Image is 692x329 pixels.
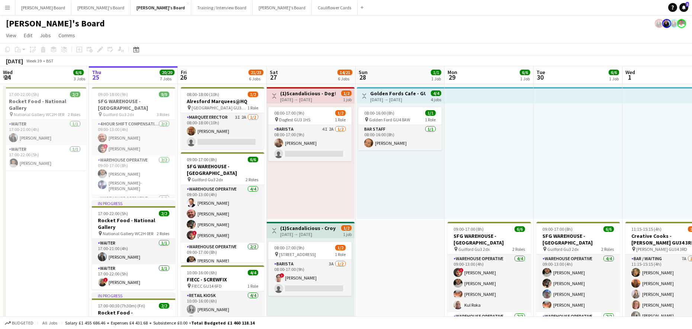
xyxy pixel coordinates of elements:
[181,243,264,281] app-card-role: Warehouse Operative2/209:00-17:00 (8h)[PERSON_NAME]
[192,283,222,289] span: FIECC GU14 6FD
[92,87,175,197] div: 09:00-18:00 (9h)9/9SFG WAREHOUSE - [GEOGRAPHIC_DATA] Guilford Gu3 2dx3 Roles4 Hour Shift Compensa...
[280,97,336,102] div: [DATE] → [DATE]
[279,252,316,257] span: [STREET_ADDRESS]
[181,185,264,243] app-card-role: Warehouse Operative4/409:00-13:00 (4h)[PERSON_NAME][PERSON_NAME][PERSON_NAME]![PERSON_NAME]
[448,69,457,76] span: Mon
[677,19,686,28] app-user-avatar: Jakub Zalibor
[431,76,441,82] div: 1 Job
[535,73,545,82] span: 30
[3,69,13,76] span: Wed
[343,96,352,102] div: 1 job
[21,31,35,40] a: Edit
[270,69,278,76] span: Sat
[248,157,258,162] span: 6/6
[274,245,304,250] span: 08:00-17:00 (9h)
[601,246,614,252] span: 2 Roles
[25,58,43,64] span: Week 39
[631,226,661,232] span: 11:15-15:15 (4h)
[253,0,312,15] button: [PERSON_NAME]'s Board
[46,58,54,64] div: BST
[92,293,175,298] div: In progress
[425,117,436,122] span: 1 Role
[268,107,352,161] app-job-card: 08:00-17:00 (9h)1/2 Dogfest GU3 1HS1 RoleBarista4I2A1/208:00-17:00 (9h)[PERSON_NAME]
[268,242,352,296] app-job-card: 08:00-17:00 (9h)1/2 [STREET_ADDRESS]1 RoleBarista3A1/208:00-17:00 (9h)![PERSON_NAME]
[247,283,258,289] span: 1 Role
[58,32,75,39] span: Comms
[181,276,264,283] h3: FIECC - SCREWFIX
[636,246,687,252] span: [PERSON_NAME] GU34 3RD
[358,107,442,150] div: 08:00-16:00 (8h)1/1 Golden Ford GU4 8AW1 RoleBAR STAFF1/108:00-16:00 (8h)[PERSON_NAME]
[103,278,108,282] span: !
[187,270,217,275] span: 10:00-16:00 (6h)
[92,194,175,265] app-card-role: Warehouse Operative5/5
[4,319,35,327] button: Budgeted
[268,125,352,161] app-card-role: Barista4I2A1/208:00-17:00 (9h)[PERSON_NAME]
[70,92,80,97] span: 2/2
[103,231,153,236] span: National Gallery WC2H 0ER
[15,0,71,15] button: [PERSON_NAME] Board
[369,117,410,122] span: Golden Ford GU4 8AW
[247,105,258,111] span: 1 Role
[92,200,175,290] app-job-card: In progress17:00-22:00 (5h)2/2Rocket Food - National Gallery National Gallery WC2H 0ER2 RolesWait...
[159,211,169,216] span: 2/2
[536,233,620,246] h3: SFG WAREHOUSE - [GEOGRAPHIC_DATA]
[192,231,197,235] span: !
[181,163,264,176] h3: SFG WAREHOUSE - [GEOGRAPHIC_DATA]
[40,32,51,39] span: Jobs
[103,144,108,148] span: !
[73,70,84,75] span: 6/6
[280,231,336,237] div: [DATE] → [DATE]
[536,69,545,76] span: Tue
[92,120,175,156] app-card-role: 4 Hour Shift Compensation2/209:00-13:00 (4h)[PERSON_NAME]![PERSON_NAME]
[536,255,620,312] app-card-role: Warehouse Operative4/409:00-13:00 (4h)[PERSON_NAME][PERSON_NAME][PERSON_NAME][PERSON_NAME]
[192,105,247,111] span: [GEOGRAPHIC_DATA] GU34 3ES
[3,87,86,170] app-job-card: 17:00-22:00 (5h)2/2Rocket Food - National Gallery National Gallery WC2H 0ER2 RolesWaiter1/117:00-...
[180,73,187,82] span: 26
[92,264,175,290] app-card-role: Waiter1/117:00-22:00 (5h)![PERSON_NAME]
[515,226,525,232] span: 6/6
[542,226,573,232] span: 09:00-17:00 (8h)
[337,70,352,75] span: 14/21
[24,32,32,39] span: Edit
[98,211,128,216] span: 17:00-22:00 (5h)
[2,73,13,82] span: 24
[520,76,530,82] div: 1 Job
[191,0,253,15] button: Training / Interview Board
[446,73,457,82] span: 29
[335,110,346,116] span: 1/2
[6,57,23,65] div: [DATE]
[187,92,219,97] span: 08:00-18:00 (10h)
[92,239,175,264] app-card-role: Waiter1/117:00-21:00 (4h)[PERSON_NAME]
[454,226,484,232] span: 09:00-17:00 (8h)
[92,309,175,323] h3: Rocket Food - [PERSON_NAME] Modern
[92,200,175,206] div: In progress
[679,3,688,12] a: 1
[448,233,531,246] h3: SFG WAREHOUSE - [GEOGRAPHIC_DATA]
[246,177,258,182] span: 2 Roles
[181,69,187,76] span: Fri
[92,156,175,194] app-card-role: Warehouse Operative2/209:00-17:00 (8h)[PERSON_NAME][PERSON_NAME]-[PERSON_NAME]
[160,76,174,82] div: 7 Jobs
[358,125,442,150] app-card-role: BAR STAFF1/108:00-16:00 (8h)[PERSON_NAME]
[248,92,258,97] span: 1/2
[103,112,134,117] span: Guilford Gu3 2dx
[6,32,16,39] span: View
[335,245,346,250] span: 1/2
[609,76,619,82] div: 1 Job
[341,225,352,231] span: 1/2
[181,87,264,149] div: 08:00-18:00 (10h)1/2Alresford Marquees@HQ [GEOGRAPHIC_DATA] GU34 3ES1 RoleMARQUEE ERECTOR3I2A1/20...
[359,69,368,76] span: Sun
[181,152,264,262] app-job-card: 09:00-17:00 (8h)6/6SFG WAREHOUSE - [GEOGRAPHIC_DATA] Guilford Gu3 2dx2 RolesWarehouse Operative4/...
[92,217,175,230] h3: Rocket Food - National Gallery
[364,110,394,116] span: 08:00-16:00 (8h)
[98,303,145,309] span: 17:00-00:30 (7h30m) (Fri)
[92,98,175,111] h3: SFG WAREHOUSE - [GEOGRAPHIC_DATA]
[3,98,86,111] h3: Rocket Food - National Gallery
[370,97,426,102] div: [DATE] → [DATE]
[181,98,264,105] h3: Alresford Marquees@HQ
[191,320,254,326] span: Total Budgeted £1 460 118.14
[55,31,78,40] a: Comms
